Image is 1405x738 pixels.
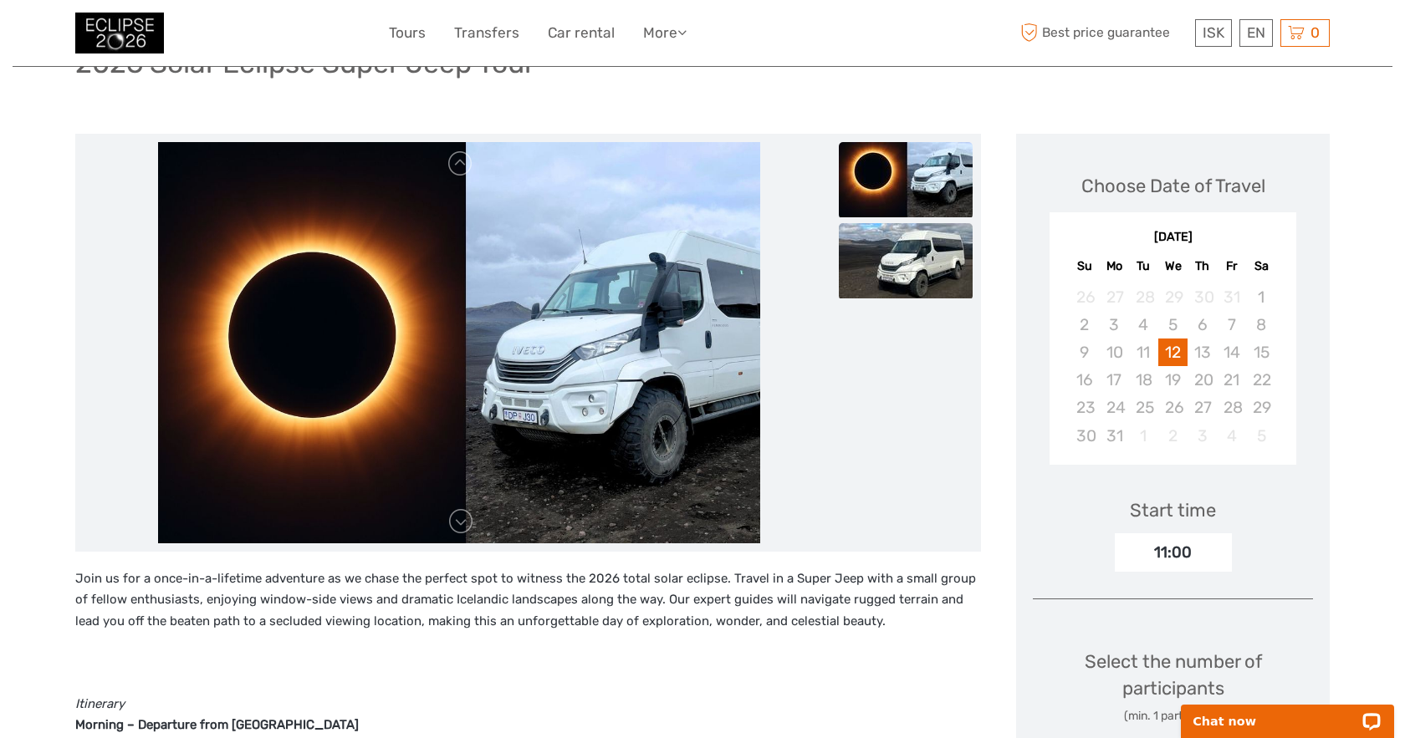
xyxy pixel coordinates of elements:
div: Sa [1246,255,1275,277]
div: Not available Wednesday, August 5th, 2026 [1158,311,1188,338]
div: Not available Friday, August 28th, 2026 [1217,394,1246,421]
div: Start time [1130,497,1216,523]
div: Th [1188,255,1217,277]
div: Not available Saturday, August 1st, 2026 [1246,283,1275,311]
div: Fr [1217,255,1246,277]
a: Car rental [548,21,615,45]
div: Not available Saturday, September 5th, 2026 [1246,422,1275,450]
span: Best price guarantee [1016,19,1191,47]
div: Not available Sunday, August 2nd, 2026 [1070,311,1099,338]
div: Not available Tuesday, August 25th, 2026 [1129,394,1158,421]
div: Not available Friday, August 21st, 2026 [1217,366,1246,394]
div: Choose Date of Travel [1081,173,1265,199]
div: Select the number of participants [1033,649,1313,725]
img: 2dfad5ef5d71476e887b705b53fc4c8c_slider_thumbnail.jpeg [839,223,973,298]
div: Not available Monday, August 31st, 2026 [1100,422,1129,450]
div: Not available Monday, August 3rd, 2026 [1100,311,1129,338]
div: Not available Monday, August 24th, 2026 [1100,394,1129,421]
iframe: LiveChat chat widget [1170,685,1405,738]
div: Not available Sunday, August 16th, 2026 [1070,366,1099,394]
div: Not available Friday, September 4th, 2026 [1217,422,1246,450]
div: Su [1070,255,1099,277]
div: Not available Friday, July 31st, 2026 [1217,283,1246,311]
div: Not available Sunday, August 23rd, 2026 [1070,394,1099,421]
div: Not available Thursday, August 27th, 2026 [1188,394,1217,421]
div: Not available Sunday, August 30th, 2026 [1070,422,1099,450]
img: 3312-44506bfc-dc02-416d-ac4c-c65cb0cf8db4_logo_small.jpg [75,13,164,53]
div: Mo [1100,255,1129,277]
div: We [1158,255,1188,277]
div: Not available Thursday, September 3rd, 2026 [1188,422,1217,450]
div: Not available Tuesday, September 1st, 2026 [1129,422,1158,450]
div: Not available Monday, July 27th, 2026 [1100,283,1129,311]
div: Not available Sunday, July 26th, 2026 [1070,283,1099,311]
a: Transfers [454,21,519,45]
div: Not available Sunday, August 9th, 2026 [1070,338,1099,366]
img: cb9413e590b4447ca8fe273fee271b09_slider_thumbnail.jpeg [839,142,973,217]
div: month 2026-08 [1055,283,1290,450]
div: Not available Tuesday, August 18th, 2026 [1129,366,1158,394]
div: EN [1239,19,1273,47]
span: ISK [1203,24,1224,41]
div: Not available Tuesday, July 28th, 2026 [1129,283,1158,311]
div: 11:00 [1115,533,1232,572]
div: Not available Wednesday, August 19th, 2026 [1158,366,1188,394]
img: cb9413e590b4447ca8fe273fee271b09_main_slider.jpeg [158,142,760,543]
div: Not available Wednesday, August 26th, 2026 [1158,394,1188,421]
a: Tours [389,21,426,45]
div: Not available Friday, August 14th, 2026 [1217,338,1246,366]
div: Not available Monday, August 10th, 2026 [1100,338,1129,366]
div: Not available Thursday, August 13th, 2026 [1188,338,1217,366]
em: Itinerary [75,696,125,711]
div: Not available Tuesday, August 11th, 2026 [1129,338,1158,366]
div: Not available Thursday, August 6th, 2026 [1188,311,1217,338]
div: Choose Wednesday, August 12th, 2026 [1158,338,1188,366]
div: Not available Saturday, August 15th, 2026 [1246,338,1275,366]
div: (min. 1 participant) [1033,708,1313,725]
div: Not available Saturday, August 22nd, 2026 [1246,366,1275,394]
div: Not available Tuesday, August 4th, 2026 [1129,311,1158,338]
div: Not available Friday, August 7th, 2026 [1217,311,1246,338]
div: Not available Thursday, August 20th, 2026 [1188,366,1217,394]
strong: Morning – Departure from [GEOGRAPHIC_DATA] [75,717,359,732]
p: Join us for a once-in-a-lifetime adventure as we chase the perfect spot to witness the 2026 total... [75,568,981,633]
div: Not available Monday, August 17th, 2026 [1100,366,1129,394]
div: Not available Saturday, August 29th, 2026 [1246,394,1275,421]
div: Not available Wednesday, July 29th, 2026 [1158,283,1188,311]
div: [DATE] [1050,229,1296,247]
div: Not available Wednesday, September 2nd, 2026 [1158,422,1188,450]
a: More [643,21,687,45]
div: Not available Saturday, August 8th, 2026 [1246,311,1275,338]
div: Not available Thursday, July 30th, 2026 [1188,283,1217,311]
div: Tu [1129,255,1158,277]
span: 0 [1308,24,1322,41]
